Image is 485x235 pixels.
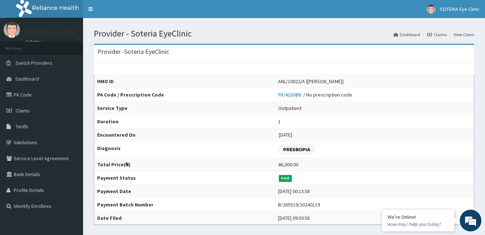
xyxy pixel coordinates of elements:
[98,48,169,55] h3: Provider - Soteria EyeClinic
[394,31,420,38] a: Dashboard
[387,214,449,220] div: We're Online!
[25,29,78,36] p: SOTERIA Eye Clinic
[427,31,447,38] a: Claims
[283,146,310,153] p: PRESBOPIA
[278,91,352,98] div: / No prescription code
[278,104,302,112] div: Outpatient
[94,142,275,158] th: Diagnosis
[278,161,298,168] div: 46,000.00
[94,75,275,88] th: HMO ID
[94,88,275,102] th: PA Code / Prescription Code
[94,102,275,115] th: Service Type
[16,60,52,66] span: Switch Providers
[94,128,275,142] th: Encountered On
[16,76,39,82] span: Dashboard
[94,115,275,128] th: Duration
[278,201,320,208] div: B/265519/20240119
[94,29,474,38] h1: Provider - Soteria EyeClinic
[94,211,275,225] th: Date Filed
[94,171,275,184] th: Payment Status
[440,6,480,12] span: SOTERIA Eye Clinic
[278,78,344,85] div: ANL/10022/A ([PERSON_NAME])
[16,123,29,130] span: Tariffs
[94,184,275,198] th: Payment Date
[278,91,303,98] a: PA/41D0B8
[278,118,281,125] div: 1
[278,214,310,222] div: [DATE] 09:50:58
[454,31,474,38] a: View Claim
[426,5,436,14] img: User Image
[94,158,275,171] th: Total Price(₦)
[94,198,275,211] th: Payment Batch Number
[387,221,449,227] p: How may I help you today?
[279,132,292,138] span: [DATE]
[25,39,43,44] a: Online
[4,22,20,38] img: User Image
[279,175,292,181] span: Paid
[16,107,30,114] span: Claims
[278,188,310,195] div: [DATE] 00:13:58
